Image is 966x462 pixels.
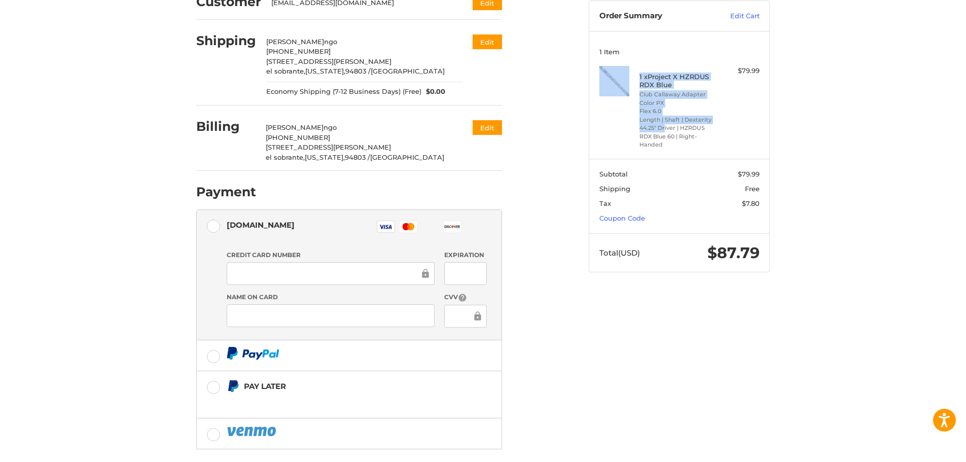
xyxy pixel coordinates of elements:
span: Shipping [599,185,630,193]
span: $7.80 [742,199,760,207]
li: Club Callaway Adapter [639,90,717,99]
span: 94803 / [345,67,371,75]
span: ngo [324,38,337,46]
span: [PHONE_NUMBER] [266,133,330,141]
h4: 1 x Project X HZRDUS RDX Blue [639,73,717,89]
div: Pay Later [244,378,438,395]
button: Edit [473,34,502,49]
label: Expiration [444,251,486,260]
label: CVV [444,293,486,302]
label: Credit Card Number [227,251,435,260]
button: Edit [473,120,502,135]
span: [STREET_ADDRESS][PERSON_NAME] [266,143,391,151]
span: [PHONE_NUMBER] [266,47,331,55]
span: [US_STATE], [305,153,345,161]
h2: Billing [196,119,256,134]
span: el sobrante, [266,67,305,75]
span: 94803 / [345,153,370,161]
span: Free [745,185,760,193]
li: Color PX [639,99,717,108]
span: Subtotal [599,170,628,178]
span: Economy Shipping (7-12 Business Days) (Free) [266,87,421,97]
span: [PERSON_NAME] [266,123,324,131]
li: Length | Shaft | Dexterity 44.25" Driver | HZRDUS RDX Blue 60 | Right-Handed [639,116,717,149]
span: $79.99 [738,170,760,178]
span: Total (USD) [599,248,640,258]
span: Tax [599,199,611,207]
a: Edit Cart [708,11,760,21]
span: [GEOGRAPHIC_DATA] [371,67,445,75]
img: PayPal icon [227,425,278,438]
span: [PERSON_NAME] [266,38,324,46]
h2: Payment [196,184,256,200]
img: PayPal icon [227,347,279,360]
span: [US_STATE], [305,67,345,75]
span: [GEOGRAPHIC_DATA] [370,153,444,161]
a: Coupon Code [599,214,645,222]
span: ngo [324,123,337,131]
span: el sobrante, [266,153,305,161]
span: [STREET_ADDRESS][PERSON_NAME] [266,57,391,65]
iframe: PayPal Message 1 [227,397,439,406]
span: $87.79 [707,243,760,262]
label: Name on Card [227,293,435,302]
h3: 1 Item [599,48,760,56]
iframe: Google Customer Reviews [882,435,966,462]
h3: Order Summary [599,11,708,21]
span: $0.00 [421,87,446,97]
h2: Shipping [196,33,256,49]
img: Pay Later icon [227,380,239,393]
li: Flex 6.0 [639,107,717,116]
div: $79.99 [720,66,760,76]
div: [DOMAIN_NAME] [227,217,295,233]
